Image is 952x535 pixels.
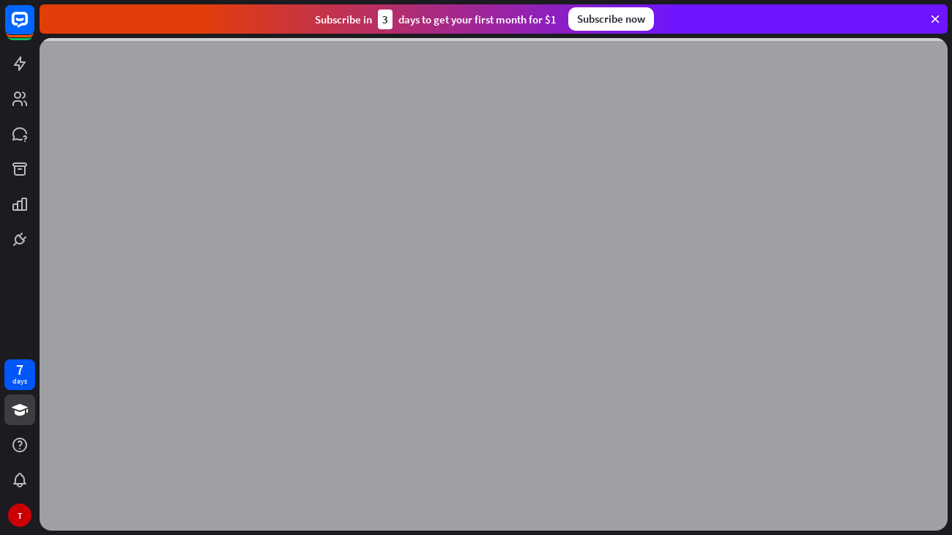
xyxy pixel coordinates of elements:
[12,376,27,386] div: days
[568,7,654,31] div: Subscribe now
[16,363,23,376] div: 7
[8,504,31,527] div: T
[4,359,35,390] a: 7 days
[315,10,557,29] div: Subscribe in days to get your first month for $1
[378,10,393,29] div: 3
